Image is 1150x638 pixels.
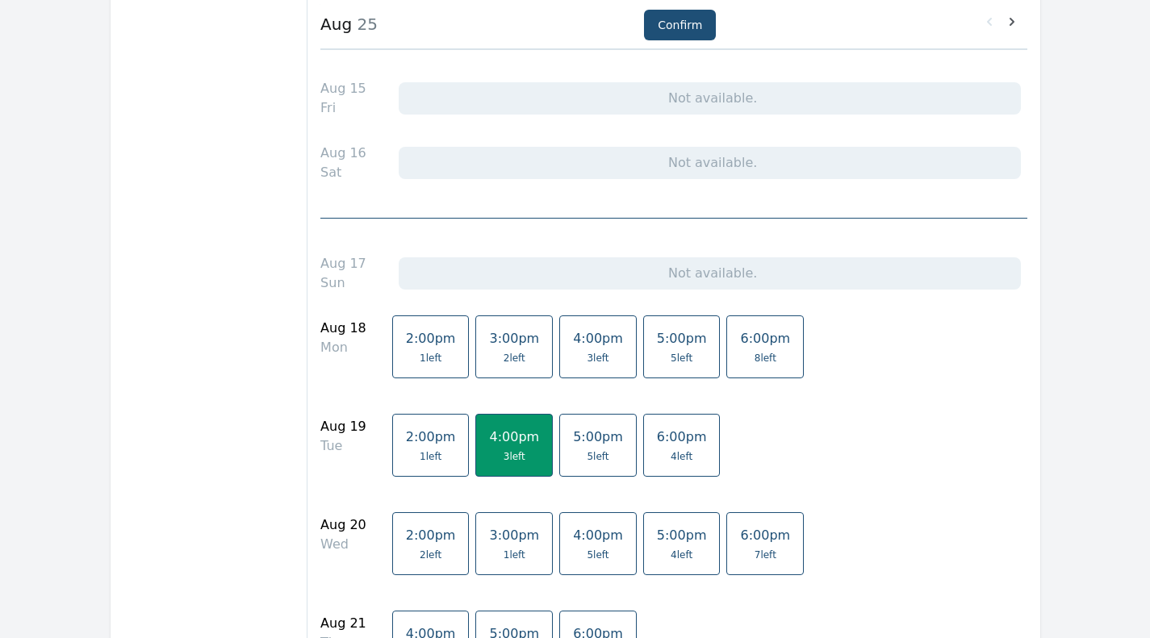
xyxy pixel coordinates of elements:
div: Mon [320,338,366,357]
div: Fri [320,98,366,118]
div: Aug 18 [320,319,366,338]
span: 3:00pm [489,527,539,543]
span: 2:00pm [406,429,456,444]
span: 4 left [671,548,692,561]
span: 2:00pm [406,527,456,543]
div: Aug 20 [320,515,366,535]
span: 3 left [504,450,525,463]
button: Confirm [644,10,716,40]
span: 4:00pm [573,527,623,543]
div: Aug 21 [320,614,366,633]
span: 2 left [504,352,525,365]
div: Aug 17 [320,254,366,273]
span: 5:00pm [657,527,707,543]
div: Not available. [399,257,1021,290]
span: 5:00pm [573,429,623,444]
span: 5 left [671,352,692,365]
span: 3 left [587,352,608,365]
span: 4:00pm [489,429,539,444]
span: 2 left [420,548,441,561]
span: 6:00pm [740,527,790,543]
div: Aug 16 [320,144,366,163]
span: 4 left [671,450,692,463]
span: 4:00pm [573,331,623,346]
span: 2:00pm [406,331,456,346]
span: 1 left [504,548,525,561]
span: 25 [352,15,378,34]
span: 7 left [755,548,776,561]
span: 8 left [755,352,776,365]
span: 1 left [420,450,441,463]
div: Tue [320,436,366,456]
div: Wed [320,535,366,554]
span: 5 left [587,548,608,561]
div: Aug 15 [320,79,366,98]
div: Sat [320,163,366,182]
span: 1 left [420,352,441,365]
span: 6:00pm [740,331,790,346]
div: Not available. [399,82,1021,115]
div: Aug 19 [320,417,366,436]
span: 6:00pm [657,429,707,444]
span: 5:00pm [657,331,707,346]
span: 3:00pm [489,331,539,346]
strong: Aug [320,15,352,34]
div: Sun [320,273,366,293]
span: 5 left [587,450,608,463]
div: Not available. [399,147,1021,179]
